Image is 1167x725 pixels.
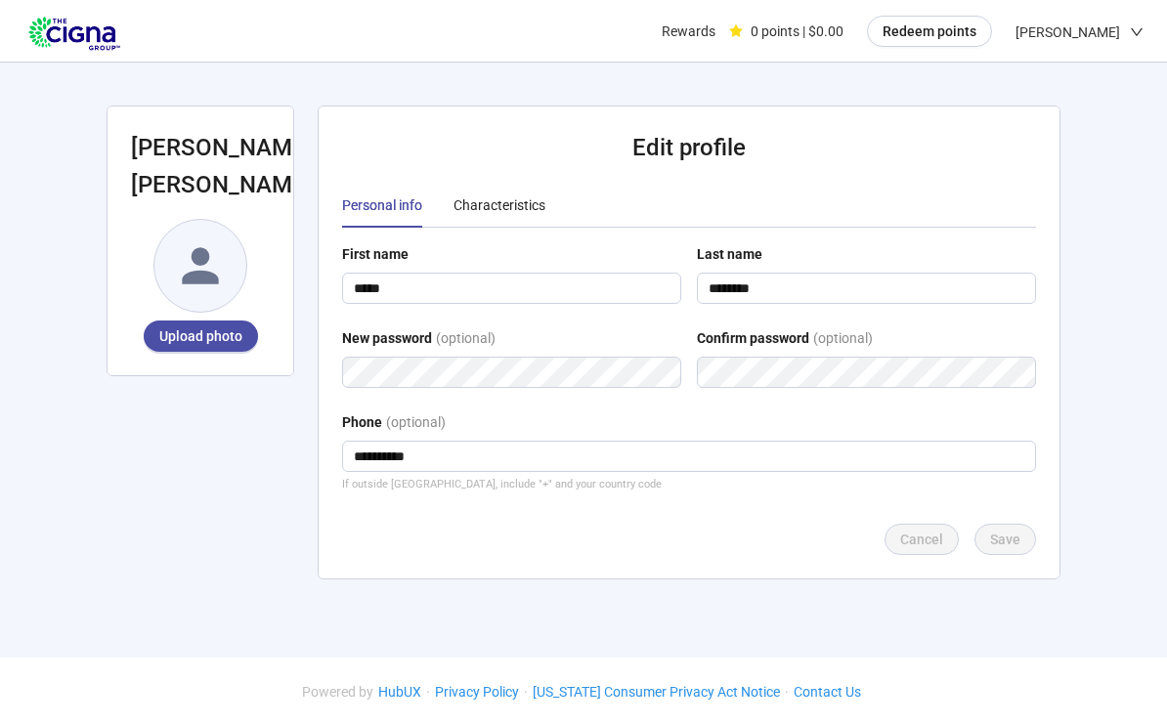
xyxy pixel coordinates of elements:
div: First name [342,243,409,265]
div: (optional) [436,327,496,357]
a: Privacy Policy [430,684,524,700]
span: star [729,24,743,38]
button: Upload photo [144,320,258,352]
div: · · · [302,681,866,703]
button: Redeem points [867,16,992,47]
span: Save [990,529,1020,550]
div: Characteristics [454,194,545,216]
h2: Edit profile [342,130,1036,167]
div: Confirm password [697,327,809,349]
div: Personal info [342,194,422,216]
div: Last name [697,243,762,265]
span: Powered by [302,684,373,700]
div: New password [342,327,432,349]
button: Cancel [885,524,959,555]
div: (optional) [386,411,446,441]
div: (optional) [813,327,873,357]
span: Cancel [900,529,943,550]
span: Upload photo [144,328,258,344]
div: If outside [GEOGRAPHIC_DATA], include "+" and your country code [342,476,1036,492]
span: [PERSON_NAME] [1016,1,1120,64]
span: Redeem points [883,21,976,42]
a: [US_STATE] Consumer Privacy Act Notice [528,684,785,700]
span: down [1130,25,1144,39]
a: HubUX [373,684,426,700]
div: Phone [342,411,382,433]
button: Save [974,524,1036,555]
a: Contact Us [789,684,866,700]
h2: [PERSON_NAME] [PERSON_NAME] [131,130,270,203]
span: Upload photo [159,325,242,347]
